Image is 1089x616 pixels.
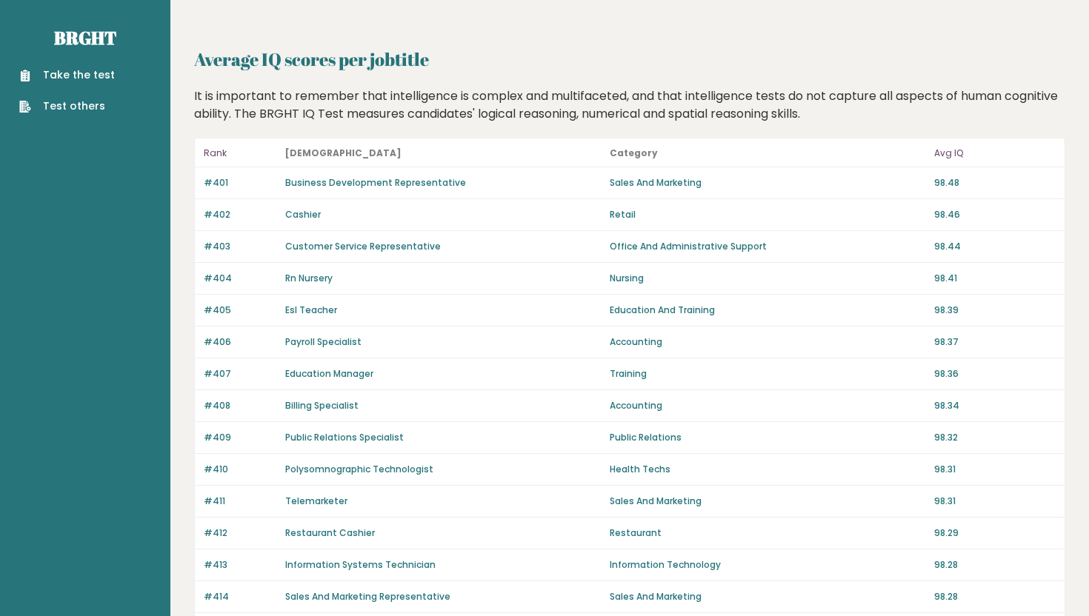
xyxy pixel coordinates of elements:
[285,495,347,507] a: Telemarketer
[19,67,115,83] a: Take the test
[934,240,1056,253] p: 98.44
[934,304,1056,317] p: 98.39
[934,399,1056,412] p: 98.34
[204,495,276,508] p: #411
[934,590,1056,603] p: 98.28
[934,367,1056,381] p: 98.36
[204,176,276,190] p: #401
[204,335,276,349] p: #406
[610,240,925,253] p: Office And Administrative Support
[934,558,1056,572] p: 98.28
[610,272,925,285] p: Nursing
[610,526,925,540] p: Restaurant
[285,590,450,603] a: Sales And Marketing Representative
[194,46,1065,73] h2: Average IQ scores per jobtitle
[204,399,276,412] p: #408
[610,367,925,381] p: Training
[934,431,1056,444] p: 98.32
[610,495,925,508] p: Sales And Marketing
[285,240,441,252] a: Customer Service Representative
[285,463,433,475] a: Polysomnographic Technologist
[285,431,404,443] a: Public Relations Specialist
[285,335,362,348] a: Payroll Specialist
[610,147,658,159] b: Category
[204,526,276,540] p: #412
[204,144,276,162] p: Rank
[934,144,1056,162] p: Avg IQ
[610,335,925,349] p: Accounting
[610,558,925,572] p: Information Technology
[204,367,276,381] p: #407
[610,208,925,221] p: Retail
[204,272,276,285] p: #404
[934,208,1056,221] p: 98.46
[204,304,276,317] p: #405
[934,272,1056,285] p: 98.41
[285,399,359,412] a: Billing Specialist
[934,495,1056,508] p: 98.31
[285,147,402,159] b: [DEMOGRAPHIC_DATA]
[934,526,1056,540] p: 98.29
[610,304,925,317] p: Education And Training
[19,98,115,114] a: Test others
[934,176,1056,190] p: 98.48
[610,399,925,412] p: Accounting
[610,590,925,603] p: Sales And Marketing
[285,176,466,189] a: Business Development Representative
[285,526,375,539] a: Restaurant Cashier
[189,87,1071,123] div: It is important to remember that intelligence is complex and multifaceted, and that intelligence ...
[285,304,337,316] a: Esl Teacher
[204,558,276,572] p: #413
[610,431,925,444] p: Public Relations
[934,335,1056,349] p: 98.37
[285,558,436,571] a: Information Systems Technician
[204,463,276,476] p: #410
[204,208,276,221] p: #402
[285,208,321,221] a: Cashier
[285,272,333,284] a: Rn Nursery
[204,431,276,444] p: #409
[934,463,1056,476] p: 98.31
[54,26,116,50] a: Brght
[285,367,373,380] a: Education Manager
[204,590,276,603] p: #414
[204,240,276,253] p: #403
[610,176,925,190] p: Sales And Marketing
[610,463,925,476] p: Health Techs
